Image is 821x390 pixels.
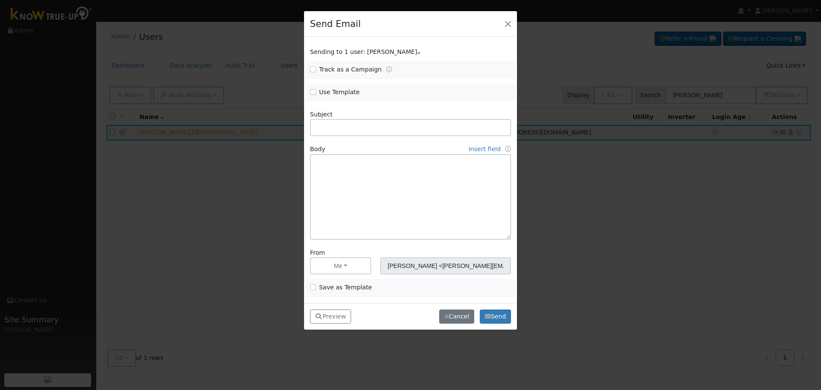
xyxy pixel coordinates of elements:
[319,65,381,74] label: Track as a Campaign
[310,110,333,119] label: Subject
[306,48,516,57] div: Show users
[310,248,325,257] label: From
[310,89,316,95] input: Use Template
[310,66,316,72] input: Track as a Campaign
[469,146,501,152] a: Insert field
[319,88,360,97] label: Use Template
[505,146,511,152] a: Fields
[310,310,351,324] button: Preview
[480,310,511,324] button: Send
[310,17,360,31] h4: Send Email
[310,284,316,290] input: Save as Template
[310,257,371,274] button: Me
[310,145,325,154] label: Body
[386,66,392,73] a: Tracking Campaigns
[439,310,474,324] button: Cancel
[319,283,372,292] label: Save as Template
